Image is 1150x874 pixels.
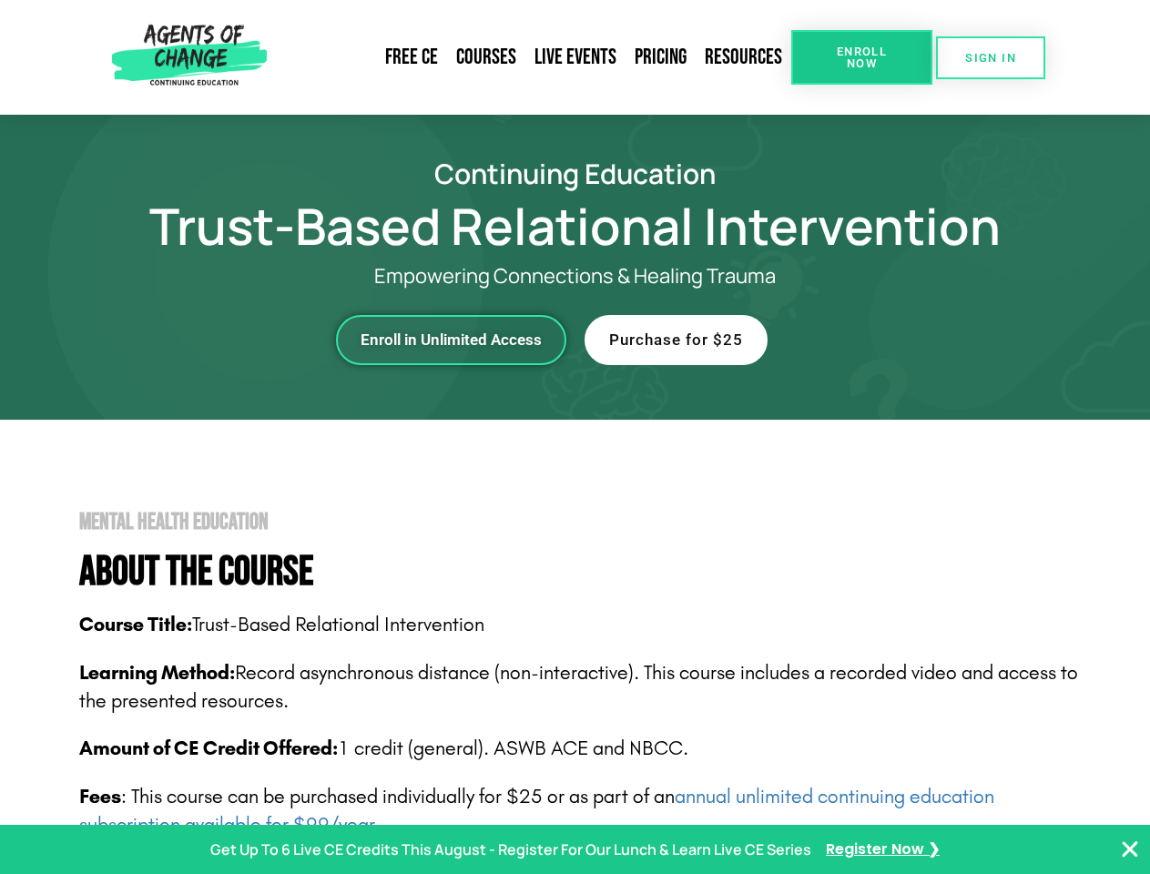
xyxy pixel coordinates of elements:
[79,735,1094,763] p: 1 credit (general). ASWB ACE and NBCC.
[525,36,626,78] a: Live Events
[56,160,1094,187] h2: Continuing Education
[696,36,791,78] a: Resources
[79,511,1094,534] h2: Mental Health Education
[820,46,903,69] span: Enroll Now
[585,315,768,365] a: Purchase for $25
[79,613,192,636] b: Course Title:
[1119,838,1141,860] button: Close Banner
[79,785,121,808] span: Fees
[336,315,566,365] a: Enroll in Unlimited Access
[936,36,1045,79] a: SIGN IN
[361,332,542,348] span: Enroll in Unlimited Access
[274,36,791,78] nav: Menu
[79,737,338,760] span: Amount of CE Credit Offered:
[129,265,1022,288] p: Empowering Connections & Healing Trauma
[210,837,811,863] p: Get Up To 6 Live CE Credits This August - Register For Our Lunch & Learn Live CE Series
[376,36,447,78] a: Free CE
[79,785,994,837] span: : This course can be purchased individually for $25 or as part of an
[56,205,1094,247] h1: Trust-Based Relational Intervention
[965,52,1016,64] span: SIGN IN
[609,332,743,348] span: Purchase for $25
[79,552,1094,593] h4: About The Course
[826,837,940,863] a: Register Now ❯
[79,611,1094,639] p: Trust-Based Relational Intervention
[791,30,932,85] a: Enroll Now
[79,661,235,685] b: Learning Method:
[447,36,525,78] a: Courses
[79,659,1094,716] p: Record asynchronous distance (non-interactive). This course includes a recorded video and access ...
[626,36,696,78] a: Pricing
